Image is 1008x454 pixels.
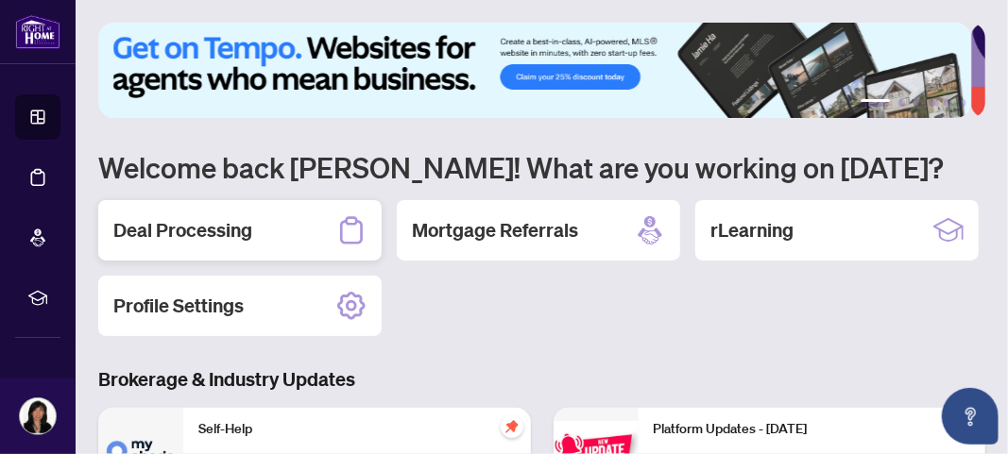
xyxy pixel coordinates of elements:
p: Platform Updates - [DATE] [654,419,971,440]
h2: Mortgage Referrals [412,217,578,244]
button: Open asap [942,388,999,445]
h2: Deal Processing [113,217,252,244]
button: 4 [929,99,936,107]
p: Self-Help [198,419,516,440]
button: 3 [914,99,921,107]
h2: Profile Settings [113,293,244,319]
h1: Welcome back [PERSON_NAME]! What are you working on [DATE]? [98,149,985,185]
h2: rLearning [710,217,794,244]
h3: Brokerage & Industry Updates [98,366,985,393]
button: 6 [959,99,966,107]
button: 1 [861,99,891,107]
span: pushpin [501,415,523,438]
img: Profile Icon [20,398,56,434]
button: 2 [898,99,906,107]
img: Slide 0 [98,23,971,118]
button: 5 [944,99,951,107]
img: logo [15,14,60,49]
